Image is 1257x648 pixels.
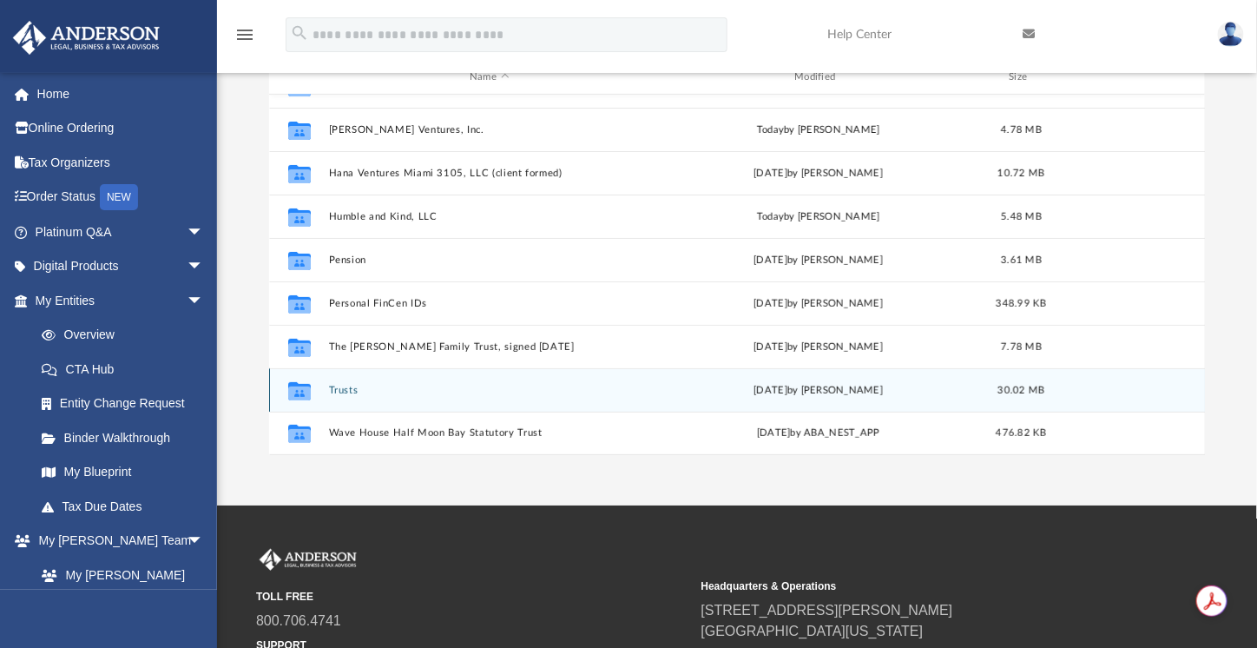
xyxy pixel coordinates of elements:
[290,23,309,43] i: search
[997,386,1044,395] span: 30.02 MB
[12,283,230,318] a: My Entitiesarrow_drop_down
[277,69,320,85] div: id
[657,69,979,85] div: Modified
[12,180,230,215] a: Order StatusNEW
[328,341,649,353] button: The [PERSON_NAME] Family Trust, signed [DATE]
[757,212,784,222] span: today
[187,283,221,319] span: arrow_drop_down
[657,122,978,138] div: by [PERSON_NAME]
[256,589,689,605] small: TOLL FREE
[657,340,978,355] div: [DATE] by [PERSON_NAME]
[269,95,1206,455] div: grid
[24,387,230,421] a: Entity Change Request
[100,184,138,210] div: NEW
[757,125,784,135] span: today
[657,383,978,399] div: [DATE] by [PERSON_NAME]
[8,21,165,55] img: Anderson Advisors Platinum Portal
[328,428,649,440] button: Wave House Half Moon Bay Statutory Trust
[12,111,230,146] a: Online Ordering
[327,69,649,85] div: Name
[986,69,1056,85] div: Size
[24,455,221,490] a: My Blueprint
[657,426,978,442] div: [DATE] by ABA_NEST_APP
[701,579,1135,594] small: Headquarters & Operations
[701,603,953,618] a: [STREET_ADDRESS][PERSON_NAME]
[701,624,924,638] a: [GEOGRAPHIC_DATA][US_STATE]
[24,420,230,455] a: Binder Walkthrough
[12,76,230,111] a: Home
[328,385,649,396] button: Trusts
[657,166,978,182] div: [DATE] by [PERSON_NAME]
[1063,69,1185,85] div: id
[1001,212,1042,222] span: 5.48 MB
[1001,255,1042,265] span: 3.61 MB
[12,249,230,284] a: Digital Productsarrow_drop_down
[24,489,230,524] a: Tax Due Dates
[12,524,221,559] a: My [PERSON_NAME] Teamarrow_drop_down
[657,209,978,225] div: by [PERSON_NAME]
[328,255,649,266] button: Pension
[657,296,978,312] div: [DATE] by [PERSON_NAME]
[996,299,1046,308] span: 348.99 KB
[1218,22,1244,47] img: User Pic
[24,318,230,353] a: Overview
[256,613,341,628] a: 800.706.4741
[24,352,230,387] a: CTA Hub
[997,169,1044,178] span: 10.72 MB
[328,298,649,309] button: Personal FinCen IDs
[996,429,1046,439] span: 476.82 KB
[12,215,230,249] a: Platinum Q&Aarrow_drop_down
[328,124,649,136] button: [PERSON_NAME] Ventures, Inc.
[1001,342,1042,352] span: 7.78 MB
[187,524,221,559] span: arrow_drop_down
[24,558,213,613] a: My [PERSON_NAME] Team
[234,24,255,45] i: menu
[657,253,978,268] div: [DATE] by [PERSON_NAME]
[234,33,255,45] a: menu
[1001,125,1042,135] span: 4.78 MB
[187,249,221,285] span: arrow_drop_down
[12,145,230,180] a: Tax Organizers
[256,549,360,572] img: Anderson Advisors Platinum Portal
[187,215,221,250] span: arrow_drop_down
[328,168,649,179] button: Hana Ventures Miami 3105, LLC (client formed)
[328,211,649,222] button: Humble and Kind, LLC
